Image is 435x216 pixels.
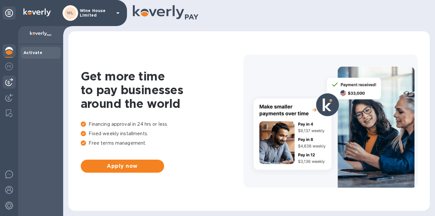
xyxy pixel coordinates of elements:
p: Fixed weekly installments. [81,130,244,137]
img: Logo [23,8,51,16]
span: Apply now [86,162,159,170]
p: Financing approval in 24 hrs or less. [81,121,244,128]
b: Activate [23,50,42,55]
div: Unpin categories [3,7,16,20]
b: WL [67,10,74,15]
h1: Get more time to pay businesses around the world [81,69,244,110]
img: Foreign exchange [5,63,13,70]
button: Apply now [81,160,164,173]
p: Free terms management. [81,140,244,147]
p: Wine House Limited [80,8,112,18]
